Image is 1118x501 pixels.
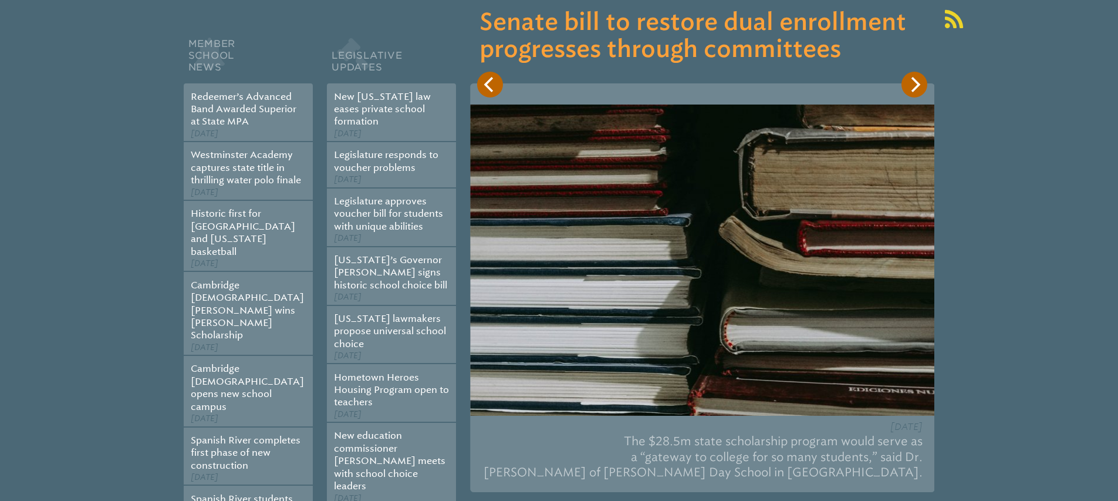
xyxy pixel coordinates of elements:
span: [DATE] [191,258,218,268]
a: Historic first for [GEOGRAPHIC_DATA] and [US_STATE] basketball [191,208,295,257]
span: [DATE] [334,292,362,302]
a: Legislature responds to voucher problems [334,149,438,173]
a: Cambridge [DEMOGRAPHIC_DATA] opens new school campus [191,363,304,412]
span: [DATE] [191,187,218,197]
h2: Member School News [184,35,313,83]
span: [DATE] [334,351,362,361]
a: Redeemer’s Advanced Band Awarded Superior at State MPA [191,91,296,127]
span: [DATE] [191,413,218,423]
span: [DATE] [890,421,923,432]
a: [US_STATE]’s Governor [PERSON_NAME] signs historic school choice bill [334,254,447,291]
a: New education commissioner [PERSON_NAME] meets with school choice leaders [334,430,445,492]
span: [DATE] [334,409,362,419]
span: [DATE] [334,174,362,184]
a: Spanish River completes first phase of new construction [191,435,300,471]
h2: Legislative Updates [327,35,456,83]
span: [DATE] [191,342,218,352]
a: Cambridge [DEMOGRAPHIC_DATA][PERSON_NAME] wins [PERSON_NAME] Scholarship [191,280,304,341]
p: The $28.5m state scholarship program would serve as a “gateway to college for so many students,” ... [482,429,923,485]
h3: Senate bill to restore dual enrollment progresses through committees [479,9,925,63]
a: Westminster Academy captures state title in thrilling water polo finale [191,149,301,186]
span: [DATE] [191,472,218,482]
button: Previous [477,72,503,97]
span: [DATE] [334,129,362,139]
a: New [US_STATE] law eases private school formation [334,91,431,127]
span: [DATE] [191,129,218,139]
span: [DATE] [334,233,362,243]
a: [US_STATE] lawmakers propose universal school choice [334,313,446,349]
button: Next [901,72,927,97]
img: romina-bm-GCoGY0_IBts-unsplash_791_530_85_s_c1.jpg [470,105,934,416]
a: Legislature approves voucher bill for students with unique abilities [334,196,443,232]
a: Hometown Heroes Housing Program open to teachers [334,372,449,408]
